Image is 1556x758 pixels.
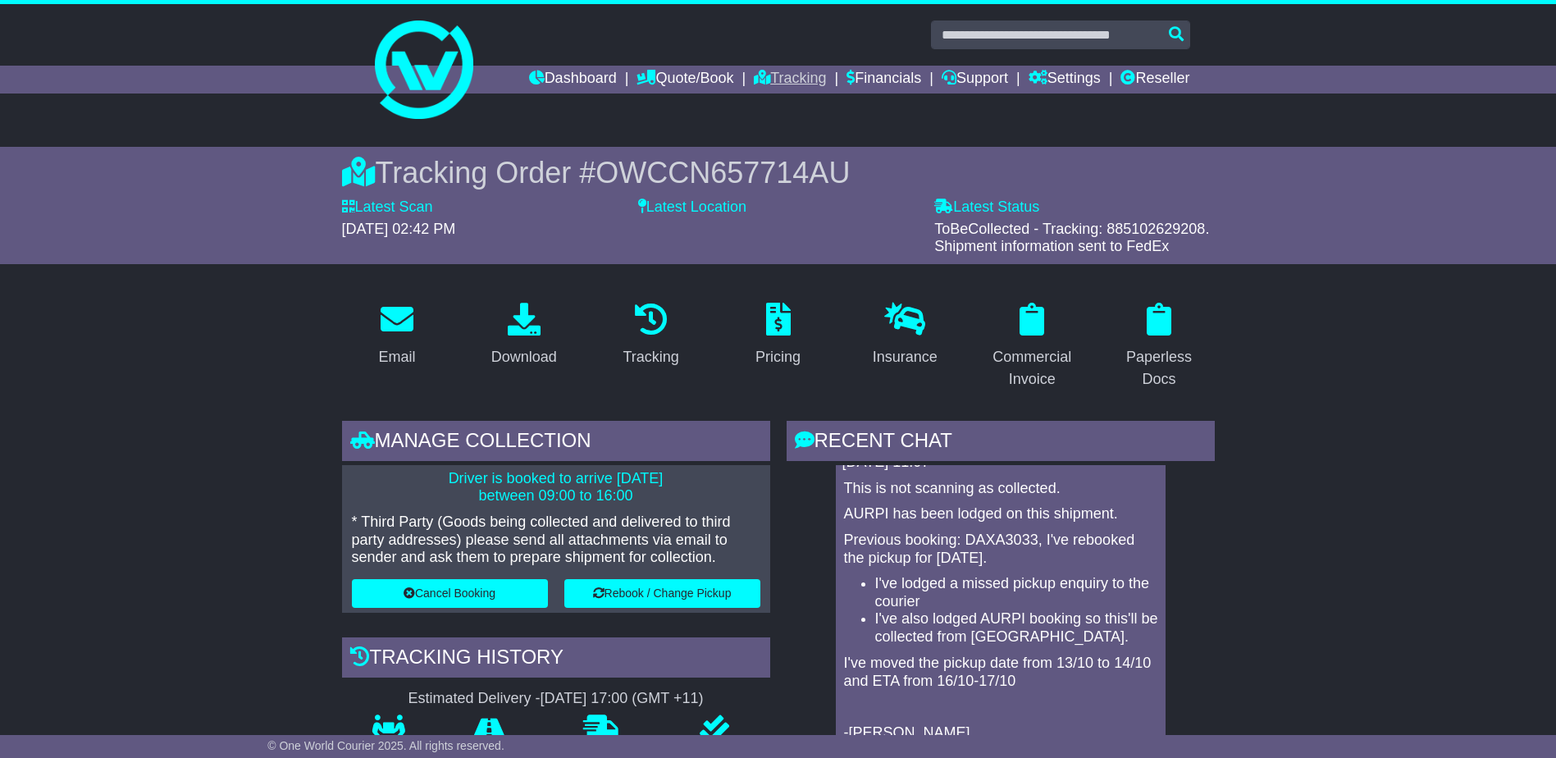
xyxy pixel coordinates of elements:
div: Tracking Order # [342,155,1215,190]
label: Latest Location [638,199,746,217]
a: Pricing [745,297,811,374]
a: Tracking [754,66,826,94]
a: Paperless Docs [1104,297,1215,396]
a: Support [942,66,1008,94]
a: Financials [846,66,921,94]
div: Email [378,346,415,368]
span: © One World Courier 2025. All rights reserved. [267,739,504,752]
button: Rebook / Change Pickup [564,579,760,608]
div: Tracking history [342,637,770,682]
div: Commercial Invoice [988,346,1077,390]
div: RECENT CHAT [787,421,1215,465]
span: ToBeCollected - Tracking: 885102629208. Shipment information sent to FedEx [934,221,1209,255]
label: Latest Status [934,199,1039,217]
a: Quote/Book [637,66,733,94]
a: Download [481,297,568,374]
p: Previous booking: DAXA3033, I've rebooked the pickup for [DATE]. [844,532,1157,567]
div: Tracking [623,346,678,368]
a: Tracking [612,297,689,374]
div: [DATE] 17:00 (GMT +11) [541,690,704,708]
div: Pricing [755,346,801,368]
p: * Third Party (Goods being collected and delivered to third party addresses) please send all atta... [352,514,760,567]
label: Latest Scan [342,199,433,217]
div: Estimated Delivery - [342,690,770,708]
li: I've also lodged AURPI booking so this'll be collected from [GEOGRAPHIC_DATA]. [875,610,1159,646]
a: Settings [1029,66,1101,94]
a: Dashboard [529,66,617,94]
button: Cancel Booking [352,579,548,608]
p: -[PERSON_NAME] [844,724,1157,742]
li: I've lodged a missed pickup enquiry to the courier [875,575,1159,610]
p: Driver is booked to arrive [DATE] between 09:00 to 16:00 [352,470,760,505]
div: Insurance [873,346,938,368]
span: [DATE] 02:42 PM [342,221,456,237]
p: This is not scanning as collected. [844,480,1157,498]
div: Manage collection [342,421,770,465]
a: Reseller [1120,66,1189,94]
p: AURPI has been lodged on this shipment. [844,505,1157,523]
a: Insurance [862,297,948,374]
span: OWCCN657714AU [595,156,850,189]
div: Download [491,346,557,368]
div: Paperless Docs [1115,346,1204,390]
a: Commercial Invoice [977,297,1088,396]
a: Email [367,297,426,374]
p: I've moved the pickup date from 13/10 to 14/10 and ETA from 16/10-17/10 [844,655,1157,690]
